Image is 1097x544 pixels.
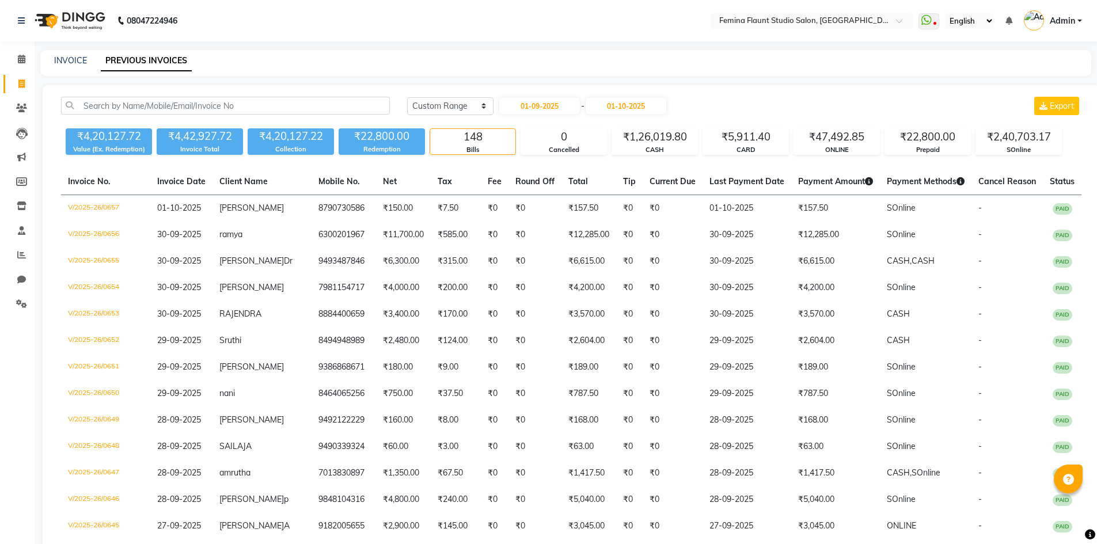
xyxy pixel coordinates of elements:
[791,275,880,301] td: ₹4,200.00
[481,433,508,460] td: ₹0
[157,362,201,372] span: 29-09-2025
[157,256,201,266] span: 30-09-2025
[66,128,152,144] div: ₹4,20,127.72
[1050,101,1074,111] span: Export
[61,354,150,381] td: V/2025-26/0651
[978,282,982,292] span: -
[623,176,636,187] span: Tip
[219,467,250,478] span: amrutha
[431,486,481,513] td: ₹240.00
[312,433,376,460] td: 9490339324
[643,486,703,513] td: ₹0
[312,407,376,433] td: 9492122229
[616,486,643,513] td: ₹0
[61,407,150,433] td: V/2025-26/0649
[561,248,616,275] td: ₹6,615.00
[376,301,431,328] td: ₹3,400.00
[431,513,481,539] td: ₹145.00
[1034,97,1079,115] button: Export
[561,195,616,222] td: ₹157.50
[61,328,150,354] td: V/2025-26/0652
[791,222,880,248] td: ₹12,285.00
[430,145,515,155] div: Bills
[219,176,268,187] span: Client Name
[561,275,616,301] td: ₹4,200.00
[643,381,703,407] td: ₹0
[791,328,880,354] td: ₹2,604.00
[978,229,982,239] span: -
[312,275,376,301] td: 7981154717
[481,301,508,328] td: ₹0
[1053,309,1072,321] span: PAID
[431,248,481,275] td: ₹315.00
[616,433,643,460] td: ₹0
[481,275,508,301] td: ₹0
[515,176,555,187] span: Round Off
[1050,176,1075,187] span: Status
[1053,468,1072,480] span: PAID
[612,145,697,155] div: CASH
[887,388,916,398] span: SOnline
[219,256,284,266] span: [PERSON_NAME]
[157,203,201,213] span: 01-10-2025
[376,328,431,354] td: ₹2,480.00
[61,381,150,407] td: V/2025-26/0650
[431,275,481,301] td: ₹200.00
[219,441,252,451] span: SAILAJA
[284,520,290,531] span: A
[703,486,791,513] td: 28-09-2025
[312,248,376,275] td: 9493487846
[284,256,293,266] span: Dr
[29,5,108,37] img: logo
[431,381,481,407] td: ₹37.50
[612,129,697,145] div: ₹1,26,019.80
[481,513,508,539] td: ₹0
[1053,203,1072,215] span: PAID
[1053,336,1072,347] span: PAID
[499,98,580,114] input: Start Date
[978,520,982,531] span: -
[703,129,788,145] div: ₹5,911.40
[791,381,880,407] td: ₹787.50
[61,433,150,460] td: V/2025-26/0648
[794,145,879,155] div: ONLINE
[430,129,515,145] div: 148
[481,328,508,354] td: ₹0
[561,328,616,354] td: ₹2,604.00
[376,407,431,433] td: ₹160.00
[791,460,880,486] td: ₹1,417.50
[616,381,643,407] td: ₹0
[976,129,1061,145] div: ₹2,40,703.17
[508,460,561,486] td: ₹0
[887,335,910,345] span: CASH
[488,176,502,187] span: Fee
[643,433,703,460] td: ₹0
[1053,494,1072,506] span: PAID
[978,414,982,425] span: -
[157,309,201,319] span: 30-09-2025
[157,441,201,451] span: 28-09-2025
[376,354,431,381] td: ₹180.00
[561,460,616,486] td: ₹1,417.50
[431,301,481,328] td: ₹170.00
[312,222,376,248] td: 6300201967
[438,176,452,187] span: Tax
[61,460,150,486] td: V/2025-26/0647
[887,362,916,372] span: SOnline
[1053,230,1072,241] span: PAID
[312,301,376,328] td: 8884400659
[312,328,376,354] td: 8494948989
[616,301,643,328] td: ₹0
[101,51,192,71] a: PREVIOUS INVOICES
[1053,283,1072,294] span: PAID
[312,354,376,381] td: 9386868671
[586,98,666,114] input: End Date
[887,520,916,531] span: ONLINE
[219,388,235,398] span: nani
[643,407,703,433] td: ₹0
[978,362,982,372] span: -
[61,248,150,275] td: V/2025-26/0655
[650,176,696,187] span: Current Due
[703,381,791,407] td: 29-09-2025
[561,222,616,248] td: ₹12,285.00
